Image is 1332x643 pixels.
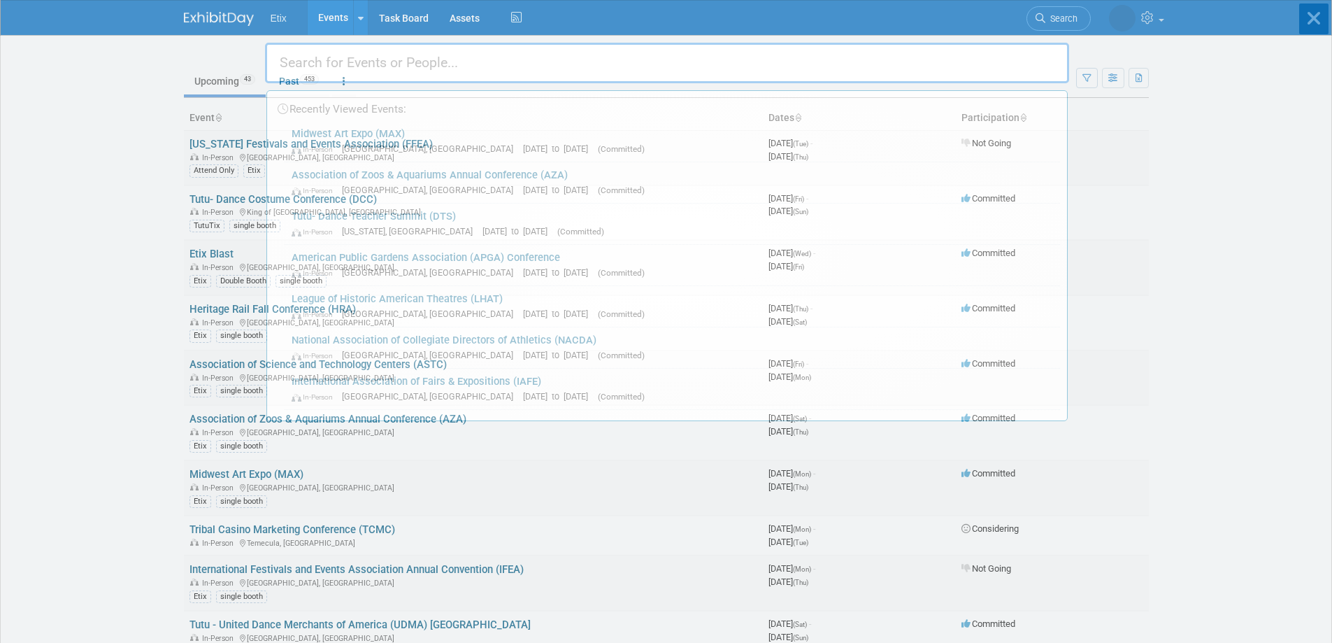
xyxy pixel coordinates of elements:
span: [DATE] to [DATE] [523,143,595,154]
a: League of Historic American Theatres (LHAT) In-Person [GEOGRAPHIC_DATA], [GEOGRAPHIC_DATA] [DATE]... [285,286,1060,327]
span: In-Person [292,145,339,154]
span: [DATE] to [DATE] [482,226,554,236]
span: (Committed) [557,227,604,236]
span: [DATE] to [DATE] [523,391,595,402]
span: (Committed) [598,144,645,154]
span: [GEOGRAPHIC_DATA], [GEOGRAPHIC_DATA] [342,391,520,402]
span: (Committed) [598,185,645,195]
span: [DATE] to [DATE] [523,185,595,195]
a: Midwest Art Expo (MAX) In-Person [GEOGRAPHIC_DATA], [GEOGRAPHIC_DATA] [DATE] to [DATE] (Committed) [285,121,1060,162]
span: (Committed) [598,351,645,360]
a: Tutu- Dance Teacher Summit (DTS) In-Person [US_STATE], [GEOGRAPHIC_DATA] [DATE] to [DATE] (Commit... [285,204,1060,244]
a: American Public Gardens Association (APGA) Conference In-Person [GEOGRAPHIC_DATA], [GEOGRAPHIC_DA... [285,245,1060,285]
a: International Association of Fairs & Expositions (IAFE) In-Person [GEOGRAPHIC_DATA], [GEOGRAPHIC_... [285,369,1060,409]
input: Search for Events or People... [265,43,1069,83]
span: [DATE] to [DATE] [523,267,595,278]
span: In-Person [292,186,339,195]
span: [DATE] to [DATE] [523,309,595,319]
span: In-Person [292,310,339,319]
span: (Committed) [598,392,645,402]
span: [GEOGRAPHIC_DATA], [GEOGRAPHIC_DATA] [342,309,520,319]
a: National Association of Collegiate Directors of Athletics (NACDA) In-Person [GEOGRAPHIC_DATA], [G... [285,327,1060,368]
span: [GEOGRAPHIC_DATA], [GEOGRAPHIC_DATA] [342,185,520,195]
a: Association of Zoos & Aquariums Annual Conference (AZA) In-Person [GEOGRAPHIC_DATA], [GEOGRAPHIC_... [285,162,1060,203]
span: [DATE] to [DATE] [523,350,595,360]
span: (Committed) [598,268,645,278]
div: Recently Viewed Events: [274,91,1060,121]
span: [GEOGRAPHIC_DATA], [GEOGRAPHIC_DATA] [342,267,520,278]
span: [GEOGRAPHIC_DATA], [GEOGRAPHIC_DATA] [342,350,520,360]
span: In-Person [292,269,339,278]
span: (Committed) [598,309,645,319]
span: In-Person [292,351,339,360]
span: [US_STATE], [GEOGRAPHIC_DATA] [342,226,480,236]
span: In-Person [292,227,339,236]
span: In-Person [292,393,339,402]
span: [GEOGRAPHIC_DATA], [GEOGRAPHIC_DATA] [342,143,520,154]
